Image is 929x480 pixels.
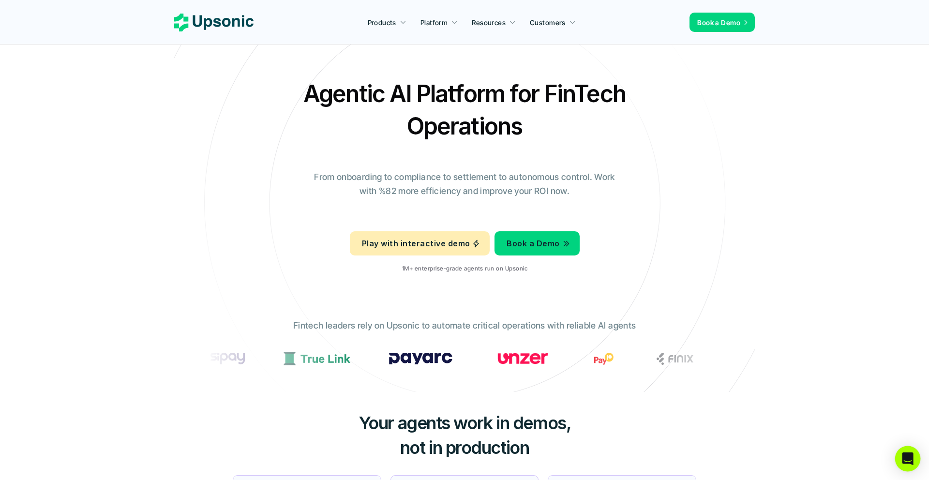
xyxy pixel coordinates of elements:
p: Book a Demo [697,17,740,28]
span: Your agents work in demos, [359,412,571,434]
h2: Agentic AI Platform for FinTech Operations [295,77,634,142]
a: Products [362,14,412,31]
div: Open Intercom Messenger [895,446,921,472]
p: Customers [530,17,566,28]
p: Book a Demo [507,237,559,251]
p: 1M+ enterprise-grade agents run on Upsonic [402,265,527,272]
p: From onboarding to compliance to settlement to autonomous control. Work with %82 more efficiency ... [307,170,622,198]
a: Book a Demo [494,231,579,255]
a: Play with interactive demo [350,231,490,255]
p: Platform [420,17,448,28]
p: Play with interactive demo [362,237,470,251]
p: Products [368,17,396,28]
p: Resources [472,17,506,28]
p: Fintech leaders rely on Upsonic to automate critical operations with reliable AI agents [293,319,636,333]
a: Book a Demo [689,13,755,32]
span: not in production [400,437,529,458]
